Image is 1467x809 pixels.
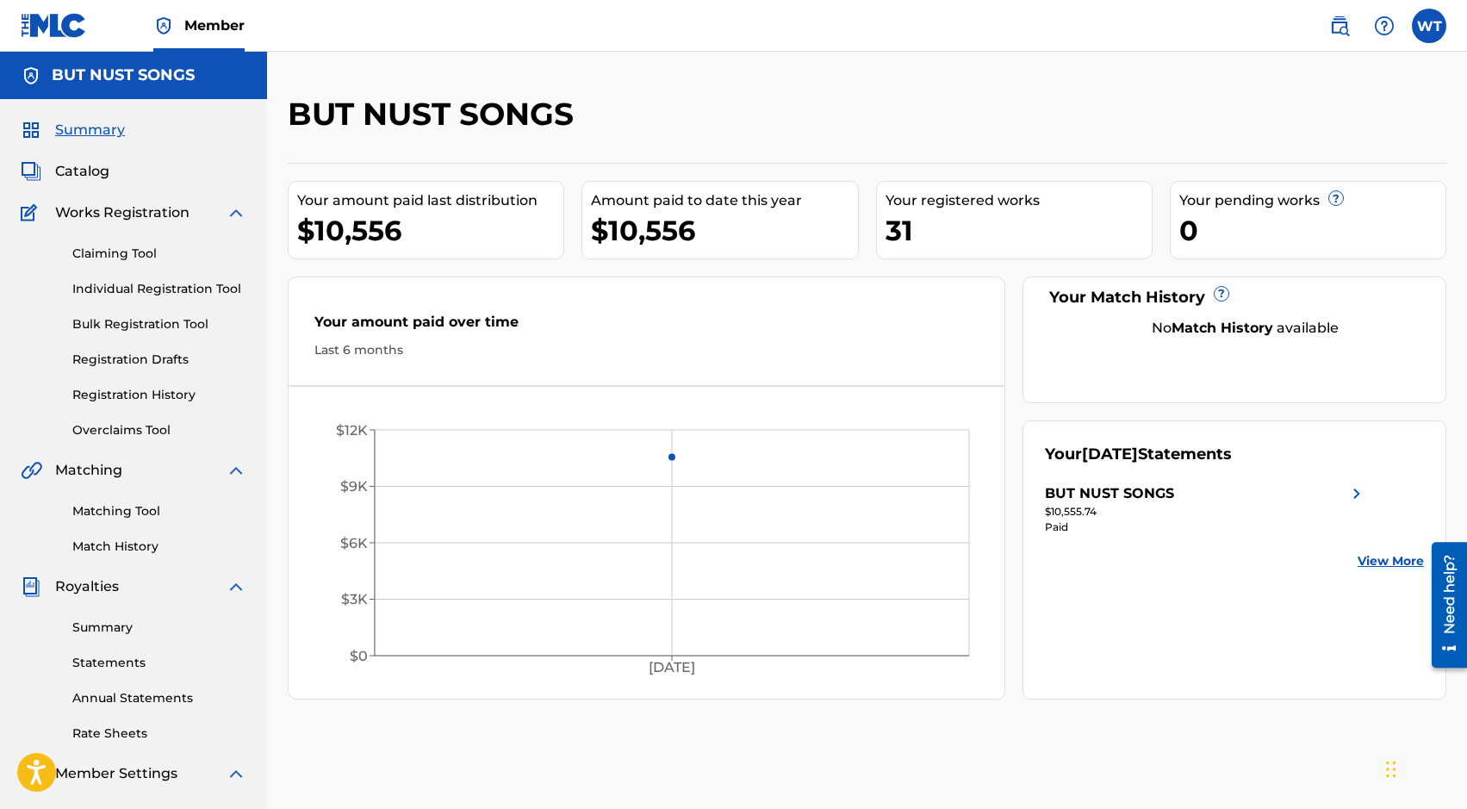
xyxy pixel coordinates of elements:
img: expand [226,763,246,784]
span: Member [184,16,245,35]
a: Rate Sheets [72,725,246,743]
a: SummarySummary [21,120,125,140]
span: Member Settings [55,763,177,784]
strong: Match History [1172,320,1273,336]
tspan: $3K [341,591,368,607]
div: 0 [1179,211,1445,250]
div: Your Statements [1045,443,1232,466]
img: Summary [21,120,41,140]
a: Summary [72,619,246,637]
div: Your pending works [1179,190,1445,211]
div: Amount paid to date this year [591,190,857,211]
span: Royalties [55,576,119,597]
img: Works Registration [21,202,43,223]
a: Annual Statements [72,689,246,707]
span: Matching [55,460,122,481]
span: ? [1329,191,1343,205]
img: help [1374,16,1395,36]
a: Individual Registration Tool [72,280,246,298]
div: Your amount paid last distribution [297,190,563,211]
iframe: Chat Widget [1381,726,1467,809]
a: Registration Drafts [72,351,246,369]
tspan: $6K [340,535,368,551]
tspan: $12K [336,422,368,439]
a: BUT NUST SONGSright chevron icon$10,555.74Paid [1045,483,1367,535]
img: Accounts [21,65,41,86]
div: Your registered works [886,190,1152,211]
span: Works Registration [55,202,190,223]
div: Last 6 months [314,341,979,359]
div: Drag [1386,744,1396,795]
tspan: [DATE] [649,660,695,676]
tspan: $9K [340,478,368,495]
div: Your amount paid over time [314,312,979,341]
img: Catalog [21,161,41,182]
img: Top Rightsholder [153,16,174,36]
span: Summary [55,120,125,140]
a: Overclaims Tool [72,421,246,439]
img: MLC Logo [21,13,87,38]
div: No available [1066,318,1424,339]
div: Your Match History [1045,286,1424,309]
a: Claiming Tool [72,245,246,263]
div: $10,556 [591,211,857,250]
span: [DATE] [1082,445,1138,464]
img: right chevron icon [1346,483,1367,504]
div: BUT NUST SONGS [1045,483,1174,504]
a: Public Search [1322,9,1357,43]
div: $10,555.74 [1045,504,1367,520]
a: View More [1358,552,1424,570]
h2: BUT NUST SONGS [288,95,582,134]
img: expand [226,460,246,481]
a: Statements [72,654,246,672]
a: Match History [72,538,246,556]
img: Matching [21,460,42,481]
div: Paid [1045,520,1367,535]
a: Matching Tool [72,502,246,520]
img: expand [226,202,246,223]
span: ? [1215,287,1228,301]
a: CatalogCatalog [21,161,109,182]
a: Registration History [72,386,246,404]
img: search [1329,16,1350,36]
span: Catalog [55,161,109,182]
div: Help [1367,9,1402,43]
h5: BUT NUST SONGS [52,65,195,85]
img: expand [226,576,246,597]
a: Bulk Registration Tool [72,315,246,333]
tspan: $0 [350,648,368,664]
iframe: Resource Center [1419,536,1467,675]
img: Royalties [21,576,41,597]
div: 31 [886,211,1152,250]
div: User Menu [1412,9,1446,43]
div: $10,556 [297,211,563,250]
